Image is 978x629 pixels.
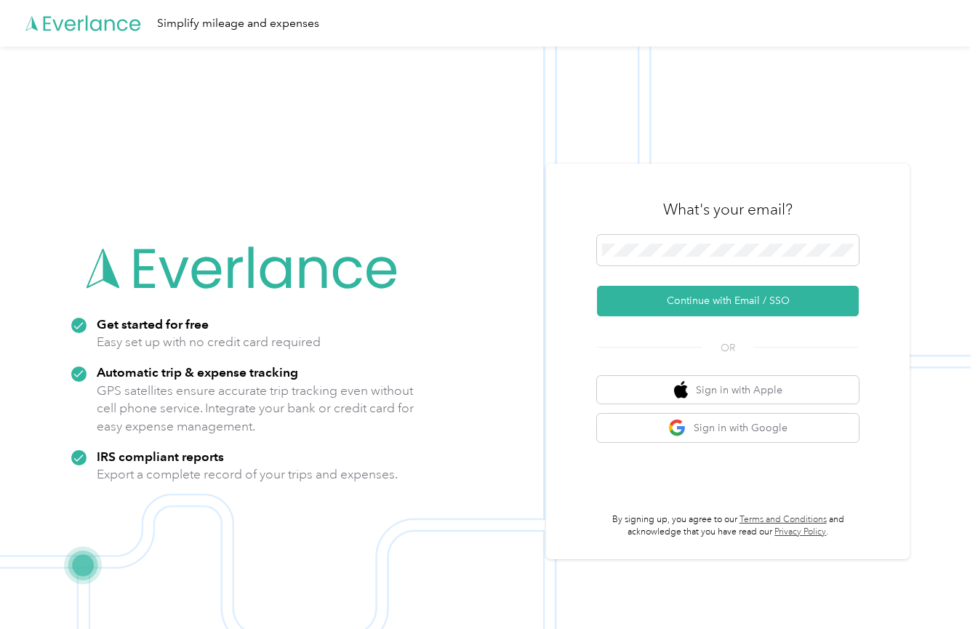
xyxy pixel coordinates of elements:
[597,513,859,539] p: By signing up, you agree to our and acknowledge that you have read our .
[597,376,859,404] button: apple logoSign in with Apple
[97,382,414,436] p: GPS satellites ensure accurate trip tracking even without cell phone service. Integrate your bank...
[668,419,686,437] img: google logo
[597,286,859,316] button: Continue with Email / SSO
[674,381,689,399] img: apple logo
[157,15,319,33] div: Simplify mileage and expenses
[739,514,827,525] a: Terms and Conditions
[97,333,321,351] p: Easy set up with no credit card required
[97,364,298,380] strong: Automatic trip & expense tracking
[97,465,398,484] p: Export a complete record of your trips and expenses.
[97,449,224,464] strong: IRS compliant reports
[97,316,209,332] strong: Get started for free
[597,414,859,442] button: google logoSign in with Google
[774,526,826,537] a: Privacy Policy
[663,199,793,220] h3: What's your email?
[702,340,753,356] span: OR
